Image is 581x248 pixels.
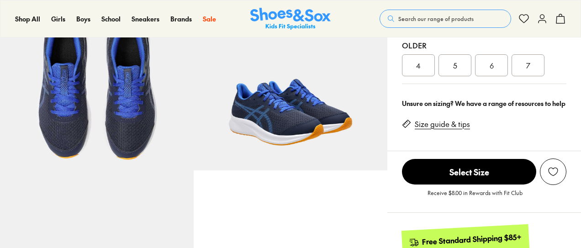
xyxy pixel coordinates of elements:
[76,14,90,24] a: Boys
[203,14,216,23] span: Sale
[428,189,523,205] p: Receive $8.00 in Rewards with Fit Club
[402,40,566,51] div: Older
[203,14,216,24] a: Sale
[540,158,566,185] button: Add to Wishlist
[402,99,566,108] div: Unsure on sizing? We have a range of resources to help
[250,8,331,30] a: Shoes & Sox
[51,14,65,24] a: Girls
[132,14,159,24] a: Sneakers
[415,119,470,129] a: Size guide & tips
[402,158,536,185] button: Select Size
[490,60,494,71] span: 6
[398,15,474,23] span: Search our range of products
[76,14,90,23] span: Boys
[422,232,522,247] div: Free Standard Shipping $85+
[15,14,40,24] a: Shop All
[526,60,530,71] span: 7
[101,14,121,23] span: School
[170,14,192,24] a: Brands
[51,14,65,23] span: Girls
[15,14,40,23] span: Shop All
[170,14,192,23] span: Brands
[416,60,421,71] span: 4
[101,14,121,24] a: School
[402,159,536,185] span: Select Size
[250,8,331,30] img: SNS_Logo_Responsive.svg
[380,10,511,28] button: Search our range of products
[132,14,159,23] span: Sneakers
[453,60,457,71] span: 5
